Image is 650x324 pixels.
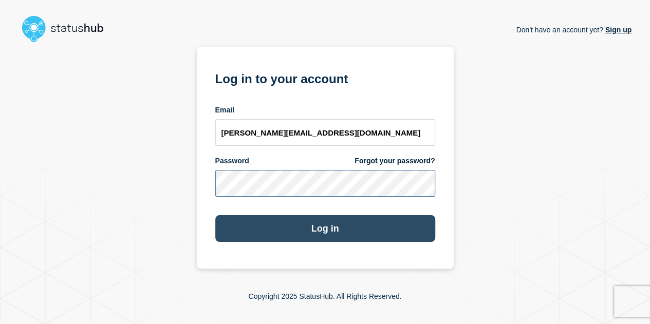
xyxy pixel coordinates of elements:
[215,68,435,87] h1: Log in to your account
[248,292,401,300] p: Copyright 2025 StatusHub. All Rights Reserved.
[215,119,435,146] input: email input
[355,156,435,166] a: Forgot your password?
[215,215,435,242] button: Log in
[516,17,632,42] p: Don't have an account yet?
[215,105,234,115] span: Email
[603,26,632,34] a: Sign up
[215,170,435,197] input: password input
[215,156,249,166] span: Password
[18,12,116,45] img: StatusHub logo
